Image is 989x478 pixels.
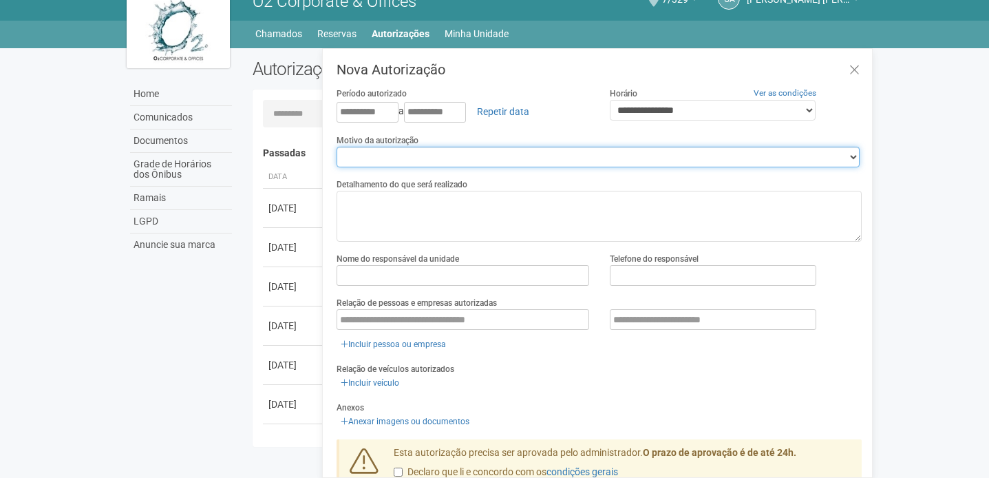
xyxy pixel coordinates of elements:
[337,363,454,375] label: Relação de veículos autorizados
[268,319,319,333] div: [DATE]
[253,59,547,79] h2: Autorizações
[337,402,364,414] label: Anexos
[255,24,302,43] a: Chamados
[337,63,862,76] h3: Nova Autorização
[130,210,232,233] a: LGPD
[268,437,319,450] div: [DATE]
[445,24,509,43] a: Minha Unidade
[372,24,429,43] a: Autorizações
[268,240,319,254] div: [DATE]
[337,100,589,123] div: a
[268,280,319,293] div: [DATE]
[337,178,467,191] label: Detalhamento do que será realizado
[130,106,232,129] a: Comunicados
[337,375,403,391] a: Incluir veículo
[130,233,232,256] a: Anuncie sua marca
[268,358,319,372] div: [DATE]
[130,83,232,106] a: Home
[337,297,497,309] label: Relação de pessoas e empresas autorizadas
[337,414,474,429] a: Anexar imagens ou documentos
[754,88,816,98] a: Ver as condições
[546,466,618,477] a: condições gerais
[394,468,403,477] input: Declaro que li e concordo com oscondições gerais
[268,397,319,411] div: [DATE]
[130,187,232,210] a: Ramais
[130,153,232,187] a: Grade de Horários dos Ônibus
[263,148,853,158] h4: Passadas
[643,447,796,458] strong: O prazo de aprovação é de até 24h.
[317,24,357,43] a: Reservas
[337,87,407,100] label: Período autorizado
[130,129,232,153] a: Documentos
[610,253,699,265] label: Telefone do responsável
[268,201,319,215] div: [DATE]
[337,134,418,147] label: Motivo da autorização
[337,253,459,265] label: Nome do responsável da unidade
[337,337,450,352] a: Incluir pessoa ou empresa
[610,87,637,100] label: Horário
[468,100,538,123] a: Repetir data
[263,166,325,189] th: Data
